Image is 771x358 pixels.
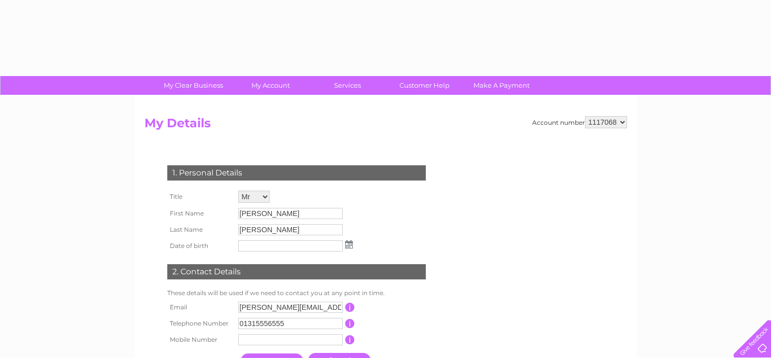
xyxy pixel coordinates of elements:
[165,188,236,205] th: Title
[229,76,312,95] a: My Account
[165,238,236,254] th: Date of birth
[152,76,235,95] a: My Clear Business
[460,76,543,95] a: Make A Payment
[165,205,236,222] th: First Name
[165,287,428,299] td: These details will be used if we need to contact you at any point in time.
[167,165,426,181] div: 1. Personal Details
[345,335,355,344] input: Information
[345,240,353,248] img: ...
[383,76,466,95] a: Customer Help
[306,76,389,95] a: Services
[165,332,236,348] th: Mobile Number
[532,116,627,128] div: Account number
[144,116,627,135] h2: My Details
[345,303,355,312] input: Information
[167,264,426,279] div: 2. Contact Details
[165,315,236,332] th: Telephone Number
[165,299,236,315] th: Email
[345,319,355,328] input: Information
[165,222,236,238] th: Last Name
